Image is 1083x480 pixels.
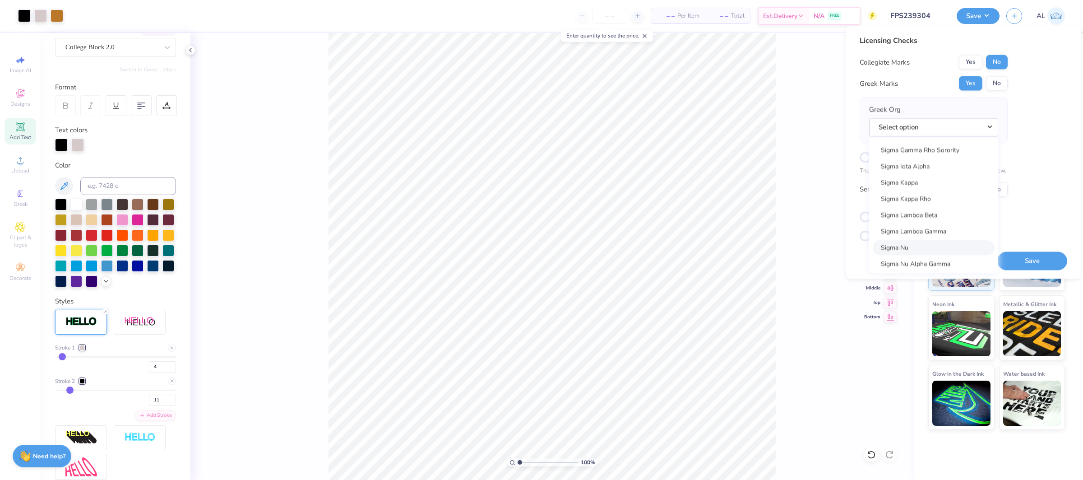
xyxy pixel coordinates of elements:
[710,11,728,21] span: – –
[1003,299,1056,309] span: Metallic & Glitter Ink
[932,369,984,378] span: Glow in the Dark Ink
[869,137,998,273] div: Select option
[80,177,176,195] input: e.g. 7428 c
[873,175,995,190] a: Sigma Kappa
[9,275,31,282] span: Decorate
[957,8,1000,24] button: Save
[873,159,995,174] a: Sigma Iota Alpha
[1003,369,1045,378] span: Water based Ink
[860,184,925,195] div: Send a Copy to Client
[120,66,176,73] button: Switch to Greek Letters
[55,377,75,385] span: Stroke 2
[10,67,31,74] span: Image AI
[884,7,950,25] input: Untitled Design
[33,452,65,461] strong: Need help?
[814,11,824,21] span: N/A
[55,82,177,93] div: Format
[55,296,176,307] div: Styles
[873,208,995,223] a: Sigma Lambda Beta
[1037,11,1045,21] span: AL
[55,344,75,352] span: Stroke 1
[65,430,97,445] img: 3d Illusion
[65,317,97,327] img: Stroke
[869,105,901,115] label: Greek Org
[873,191,995,206] a: Sigma Kappa Rho
[860,35,1008,46] div: Licensing Checks
[860,57,910,67] div: Collegiate Marks
[986,76,1008,91] button: No
[873,143,995,158] a: Sigma Gamma Rho Sorority
[997,252,1067,270] button: Save
[864,314,880,320] span: Bottom
[873,224,995,239] a: Sigma Lambda Gamma
[860,78,898,89] div: Greek Marks
[1003,381,1061,426] img: Water based Ink
[9,134,31,141] span: Add Text
[581,458,595,466] span: 100 %
[932,381,990,426] img: Glow in the Dark Ink
[1037,7,1065,25] a: AL
[959,76,982,91] button: Yes
[873,240,995,255] a: Sigma Nu
[124,433,156,443] img: Negative Space
[55,125,88,135] label: Text colors
[677,11,699,21] span: Per Item
[763,11,797,21] span: Est. Delivery
[1047,7,1065,25] img: Angela Legaspi
[561,29,653,42] div: Enter quantity to see the price.
[932,311,990,356] img: Neon Ink
[873,256,995,271] a: Sigma Nu Alpha Gamma
[124,317,156,328] img: Shadow
[10,100,30,107] span: Designs
[135,410,176,421] div: Add Stroke
[986,55,1008,70] button: No
[864,285,880,291] span: Middle
[731,11,745,21] span: Total
[1003,311,1061,356] img: Metallic & Glitter Ink
[869,118,998,136] button: Select option
[55,160,176,171] div: Color
[14,200,28,208] span: Greek
[860,167,1008,176] p: The changes are too minor to warrant an Affinity review.
[932,299,954,309] span: Neon Ink
[65,457,97,477] img: Free Distort
[657,11,675,21] span: – –
[592,8,627,24] input: – –
[830,13,839,19] span: FREE
[959,55,982,70] button: Yes
[5,234,36,248] span: Clipart & logos
[864,299,880,306] span: Top
[11,167,29,174] span: Upload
